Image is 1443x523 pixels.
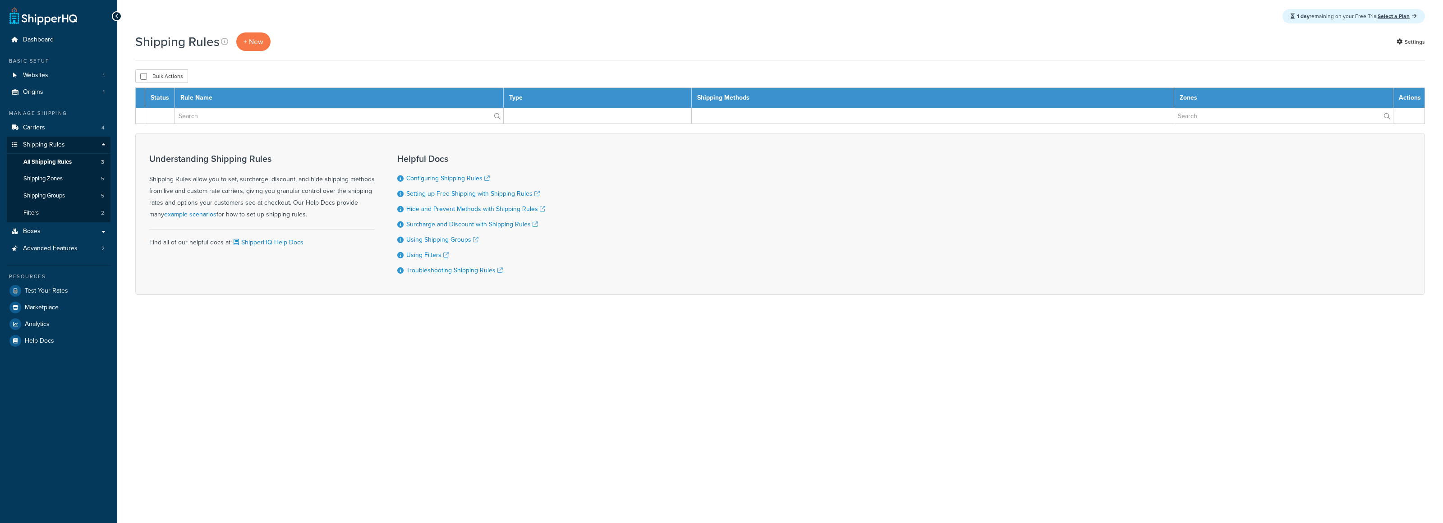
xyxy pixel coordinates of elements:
[503,88,691,108] th: Type
[7,283,110,299] a: Test Your Rates
[1174,108,1393,124] input: Search
[175,108,503,124] input: Search
[7,205,110,221] a: Filters 2
[175,88,504,108] th: Rule Name
[1297,12,1310,20] strong: 1 day
[7,84,110,101] li: Origins
[23,192,65,200] span: Shipping Groups
[23,141,65,149] span: Shipping Rules
[7,205,110,221] li: Filters
[101,209,104,217] span: 2
[406,204,545,214] a: Hide and Prevent Methods with Shipping Rules
[406,220,538,229] a: Surcharge and Discount with Shipping Rules
[135,69,188,83] button: Bulk Actions
[9,7,77,25] a: ShipperHQ Home
[7,67,110,84] a: Websites 1
[25,304,59,312] span: Marketplace
[7,154,110,170] li: All Shipping Rules
[7,299,110,316] a: Marketplace
[149,229,375,248] div: Find all of our helpful docs at:
[7,137,110,222] li: Shipping Rules
[7,57,110,65] div: Basic Setup
[23,245,78,252] span: Advanced Features
[406,250,449,260] a: Using Filters
[101,158,104,166] span: 3
[7,137,110,153] a: Shipping Rules
[25,337,54,345] span: Help Docs
[23,88,43,96] span: Origins
[7,240,110,257] a: Advanced Features 2
[7,170,110,187] li: Shipping Zones
[7,119,110,136] a: Carriers 4
[103,88,105,96] span: 1
[7,110,110,117] div: Manage Shipping
[145,88,175,108] th: Status
[397,154,545,164] h3: Helpful Docs
[7,240,110,257] li: Advanced Features
[25,321,50,328] span: Analytics
[7,154,110,170] a: All Shipping Rules 3
[25,287,68,295] span: Test Your Rates
[406,266,503,275] a: Troubleshooting Shipping Rules
[7,119,110,136] li: Carriers
[7,273,110,280] div: Resources
[7,67,110,84] li: Websites
[135,33,220,50] h1: Shipping Rules
[23,124,45,132] span: Carriers
[164,210,216,219] a: example scenarios
[692,88,1174,108] th: Shipping Methods
[101,175,104,183] span: 5
[7,333,110,349] a: Help Docs
[7,316,110,332] a: Analytics
[1378,12,1417,20] a: Select a Plan
[1397,36,1425,48] a: Settings
[101,124,105,132] span: 4
[149,154,375,164] h3: Understanding Shipping Rules
[7,223,110,240] a: Boxes
[23,36,54,44] span: Dashboard
[23,175,63,183] span: Shipping Zones
[23,72,48,79] span: Websites
[101,245,105,252] span: 2
[1282,9,1425,23] div: remaining on your Free Trial
[1174,88,1393,108] th: Zones
[406,174,490,183] a: Configuring Shipping Rules
[23,209,39,217] span: Filters
[7,32,110,48] a: Dashboard
[101,192,104,200] span: 5
[7,188,110,204] a: Shipping Groups 5
[244,37,263,47] span: + New
[23,228,41,235] span: Boxes
[7,188,110,204] li: Shipping Groups
[232,238,303,247] a: ShipperHQ Help Docs
[236,32,271,51] a: + New
[406,189,540,198] a: Setting up Free Shipping with Shipping Rules
[103,72,105,79] span: 1
[23,158,72,166] span: All Shipping Rules
[7,170,110,187] a: Shipping Zones 5
[406,235,478,244] a: Using Shipping Groups
[149,154,375,220] div: Shipping Rules allow you to set, surcharge, discount, and hide shipping methods from live and cus...
[1393,88,1425,108] th: Actions
[7,84,110,101] a: Origins 1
